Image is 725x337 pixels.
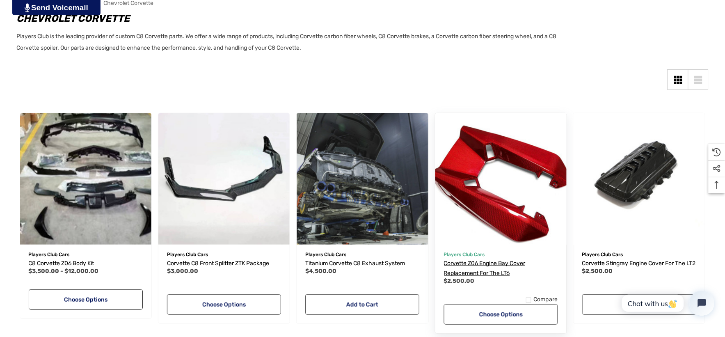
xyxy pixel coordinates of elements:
a: Choose Options [444,304,558,325]
span: $3,500.00 - $12,000.00 [29,268,99,275]
a: Add to Cart [305,294,419,315]
img: PjwhLS0gR2VuZXJhdG9yOiBHcmF2aXQuaW8gLS0+PHN2ZyB4bWxucz0iaHR0cDovL3d3dy53My5vcmcvMjAwMC9zdmciIHhtb... [25,3,30,12]
span: Corvette Z06 Engine Bay Cover Replacement for the LT6 [444,260,526,277]
a: Titanium Corvette C8 Exhaust System,$4,500.00 [297,113,428,245]
span: Titanium Corvette C8 Exhaust System [305,260,405,267]
span: $4,500.00 [305,268,336,275]
svg: Top [709,181,725,189]
a: Grid View [668,69,688,90]
img: Titanium Corvette C8 E-Ray Exhaust System [297,113,428,245]
a: Corvette C8 Front Splitter ZTK Package,$3,000.00 [167,259,281,268]
a: Titanium Corvette C8 Exhaust System,$4,500.00 [305,259,419,268]
p: Players Club Cars [582,249,696,260]
svg: Social Media [713,165,721,173]
a: Corvette Z06 Engine Bay Cover Replacement for the LT6,$2,500.00 [444,259,558,278]
span: $3,000.00 [167,268,198,275]
span: Corvette Stingray Engine Cover for the LT2 [582,260,696,267]
iframe: Tidio Chat [613,284,721,323]
a: Corvette Z06 Engine Bay Cover Replacement for the LT6,$2,500.00 [435,113,567,245]
a: Corvette Stingray Engine Cover for the LT2,$2,500.00 [574,113,705,245]
h1: Chevrolet Corvette [16,11,573,26]
img: Corvette C8 Front Splitter ZTK Package [158,113,290,245]
a: Choose Options [29,289,143,310]
a: List View [688,69,709,90]
span: Compare [533,296,558,303]
span: Corvette C8 Front Splitter ZTK Package [167,260,269,267]
img: For Sale: C8 Corvette Z06 Body Kit [20,113,151,245]
a: C8 Corvette Z06 Body Kit,Price range from $3,500.00 to $12,000.00 [29,259,143,268]
a: Corvette C8 Front Splitter ZTK Package,$3,000.00 [158,113,290,245]
span: $2,500.00 [444,277,475,284]
span: $2,500.00 [582,268,613,275]
a: Choose Options [167,294,281,315]
span: C8 Corvette Z06 Body Kit [29,260,94,267]
p: Players Club Cars [305,249,419,260]
a: Corvette Stingray Engine Cover for the LT2,$2,500.00 [582,259,696,268]
img: Corvette Stingray Engine Cover for the LT2 [574,113,705,245]
p: Players Club Cars [167,249,281,260]
p: Players Club is the leading provider of custom C8 Corvette parts. We offer a wide range of produc... [16,31,573,54]
img: Corvette Z06 Engine Bay Cover Replacement for the LT6 [429,106,573,251]
p: Players Club Cars [29,249,143,260]
a: C8 Corvette Z06 Body Kit,Price range from $3,500.00 to $12,000.00 [20,113,151,245]
svg: Recently Viewed [713,148,721,156]
a: Add to Cart [582,294,696,315]
p: Players Club Cars [444,249,558,260]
